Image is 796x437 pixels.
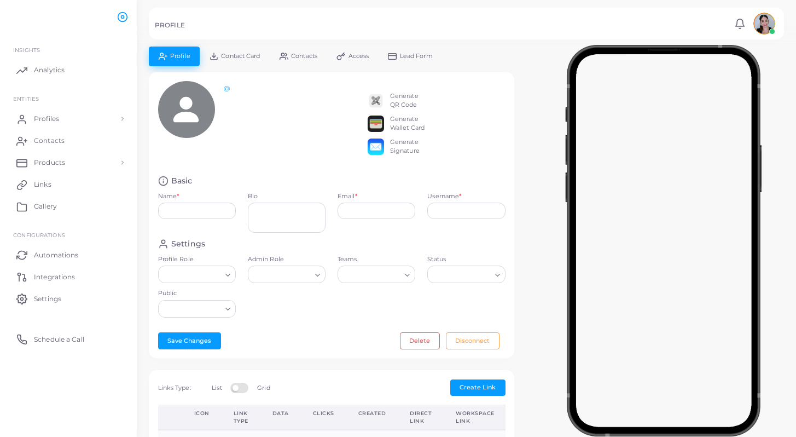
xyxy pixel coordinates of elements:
span: Profiles [34,114,59,124]
a: Products [8,152,129,174]
input: Search for option [163,269,221,281]
a: Schedule a Call [8,328,129,350]
label: Status [427,255,505,264]
div: Clicks [313,410,334,417]
span: Access [348,53,369,59]
button: Create Link [450,380,506,396]
label: Username [427,192,461,201]
label: Bio [248,192,326,201]
button: Delete [400,332,440,349]
label: Admin Role [248,255,326,264]
button: Disconnect [446,332,499,349]
label: Profile Role [158,255,236,264]
span: Create Link [460,383,496,391]
span: INSIGHTS [13,47,40,53]
span: Links Type: [158,384,191,392]
div: Link Type [234,410,248,424]
span: Settings [34,294,61,304]
div: Generate QR Code [390,92,419,110]
div: Data [272,410,289,417]
span: Contacts [34,136,65,146]
span: Contact Card [221,53,260,59]
a: @ [224,84,230,92]
a: Links [8,174,129,196]
span: Lead Form [400,53,433,59]
div: Search for option [158,300,236,318]
h4: Settings [171,239,205,249]
img: phone-mock.b55596b7.png [565,45,762,436]
input: Search for option [432,269,490,281]
h5: PROFILE [155,21,185,29]
span: Integrations [34,272,75,282]
label: Email [338,192,357,201]
label: List [212,384,222,393]
div: Direct Link [410,410,432,424]
img: apple-wallet.png [368,116,384,132]
label: Grid [257,384,270,393]
label: Name [158,192,179,201]
a: Settings [8,287,129,309]
div: Search for option [248,266,326,283]
input: Search for option [253,269,311,281]
div: Generate Wallet Card [390,115,425,133]
span: Products [34,158,65,168]
label: Teams [338,255,415,264]
div: Icon [194,410,210,417]
span: Contacts [291,53,317,59]
div: Search for option [427,266,505,283]
input: Search for option [163,303,221,315]
div: Generate Signature [390,138,420,156]
span: Profile [170,53,190,59]
div: Search for option [338,266,415,283]
span: ENTITIES [13,95,39,102]
label: Public [158,289,236,298]
div: Search for option [158,266,236,283]
img: avatar [753,13,775,34]
img: email.png [368,139,384,155]
a: Analytics [8,59,129,81]
a: Gallery [8,196,129,217]
h4: Basic [171,176,193,186]
span: Analytics [34,65,65,75]
a: Integrations [8,266,129,287]
img: qr2.png [368,93,384,109]
a: avatar [750,13,778,34]
button: Save Changes [158,332,221,349]
a: Contacts [8,130,129,152]
input: Search for option [339,269,400,281]
th: Action [158,405,182,430]
span: Schedule a Call [34,335,84,344]
a: Automations [8,244,129,266]
div: Created [358,410,386,417]
a: Profiles [8,108,129,130]
span: Automations [34,250,78,260]
span: Configurations [13,232,65,238]
div: Workspace Link [456,410,495,424]
span: Links [34,180,51,189]
span: Gallery [34,202,57,211]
